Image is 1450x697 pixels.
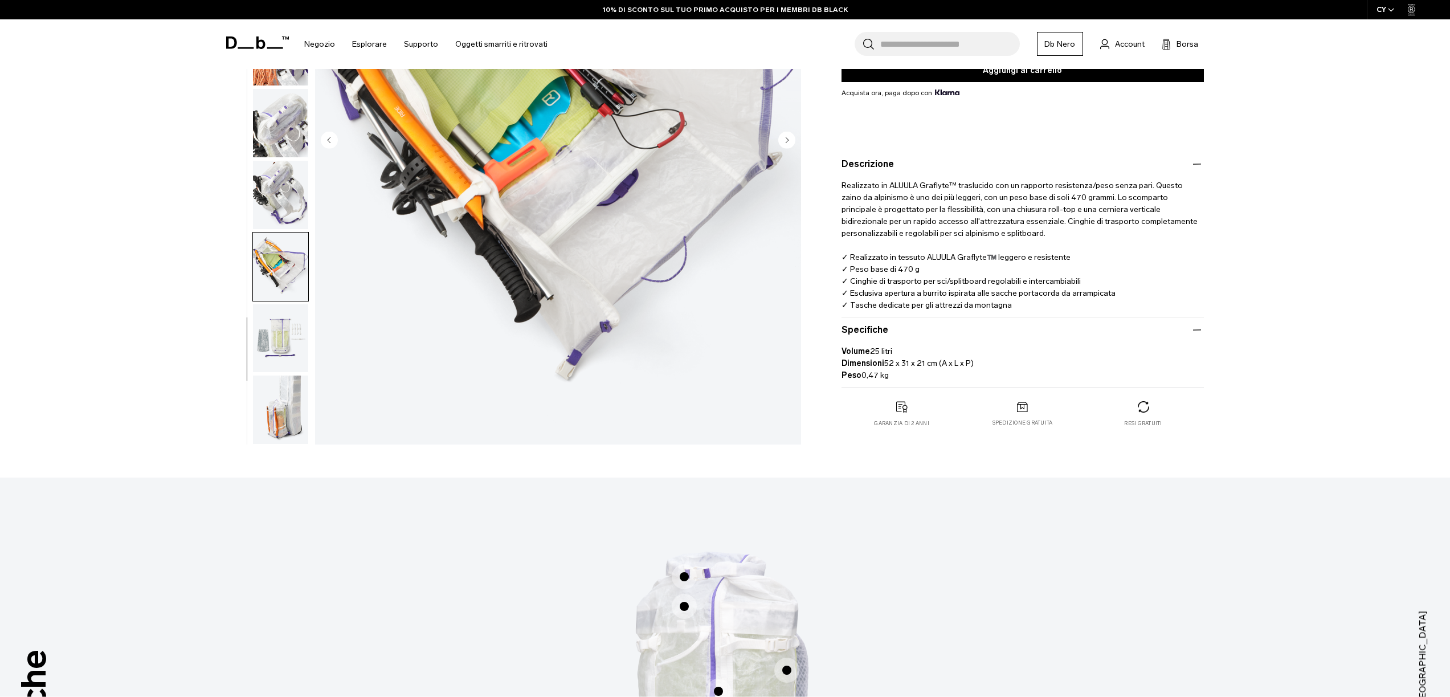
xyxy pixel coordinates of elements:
[842,158,894,169] font: Descrizione
[1124,420,1162,426] font: Resi gratuiti
[252,232,309,301] button: Zaino_più_leggero_25L_14.png
[1377,5,1386,14] font: CY
[884,358,974,368] font: 52 x 31 x 21 cm (A x L x P)
[252,375,309,445] button: Zaino_più_leggero_25L_16.png
[304,24,335,64] a: Negozio
[1037,32,1083,56] a: Db Nero
[253,89,308,157] img: Zaino_più_leggero_25L_12.png
[870,347,892,356] font: 25 litri
[603,5,848,15] a: 10% DI SCONTO SUL TUO PRIMO ACQUISTO PER I MEMBRI DB BLACK
[253,161,308,229] img: Zaino_più_leggero_25L_13.png
[842,252,1071,262] font: ✓ Realizzato in tessuto ALUULA Graflyte™️ leggero e resistente
[253,376,308,444] img: Zaino_più_leggero_25L_16.png
[252,304,309,373] button: Zaino_più_leggero_25L_15.png
[1100,37,1145,51] a: Account
[1177,39,1198,49] font: Borsa
[992,420,1053,426] font: Spedizione gratuita
[455,24,548,64] a: Oggetti smarriti e ritrovati
[1162,37,1198,51] button: Borsa
[352,39,387,49] font: Esplorare
[1044,39,1076,49] font: Db Nero
[842,89,932,97] font: Acquista ora, paga dopo con
[842,181,1198,238] font: Realizzato in ALUULA Graflyte™ traslucido con un rapporto resistenza/peso senza pari. Questo zain...
[842,264,920,274] font: ✓ Peso base di 470 g
[404,24,438,64] a: Supporto
[321,131,338,150] button: Diapositiva precedente
[842,370,861,380] font: Peso
[842,288,1116,298] font: ✓ Esclusiva apertura a burrito ispirata alle sacche portacorda da arrampicata
[861,370,889,380] font: 0,47 kg
[778,131,795,150] button: Diapositiva successiva
[352,24,387,64] a: Esplorare
[842,358,884,368] font: Dimensioni
[935,89,959,95] img: {"altezza" => 20, "alt" => "Klarna"}
[842,276,1081,286] font: ✓ Cinghie di trasporto per sci/splitboard regolabili e intercambiabili
[842,347,870,356] font: Volume
[455,39,548,49] font: Oggetti smarriti e ritrovati
[253,233,308,301] img: Zaino_più_leggero_25L_14.png
[842,323,1204,337] button: Specifiche
[253,304,308,373] img: Zaino_più_leggero_25L_15.png
[842,300,1012,310] font: ✓ Tasche dedicate per gli attrezzi da montagna
[252,88,309,158] button: Zaino_più_leggero_25L_12.png
[842,324,888,335] font: Specifiche
[296,19,556,69] nav: Navigazione principale
[404,39,438,49] font: Supporto
[603,6,848,14] font: 10% DI SCONTO SUL TUO PRIMO ACQUISTO PER I MEMBRI DB BLACK
[1115,39,1145,49] font: Account
[304,39,335,49] font: Negozio
[252,160,309,230] button: Zaino_più_leggero_25L_13.png
[874,420,929,426] font: garanzia di 2 anni
[983,66,1063,75] font: Aggiungi al carrello
[842,58,1204,82] button: Aggiungi al carrello
[842,157,1204,171] button: Descrizione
